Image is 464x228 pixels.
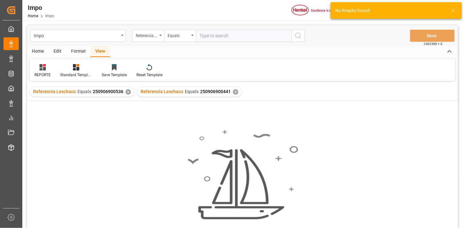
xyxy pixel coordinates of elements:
div: Save Template [102,72,127,78]
img: smooth_sailing.jpeg [187,129,298,220]
button: open menu [164,30,196,42]
button: search button [292,30,305,42]
div: View [91,46,110,57]
div: Impo [28,3,54,12]
span: Ctrl/CMD + S [424,41,443,46]
button: Save [410,30,455,42]
div: Impo [34,31,119,39]
span: 250906900441 [200,89,231,94]
div: ✕ [126,89,131,95]
div: Equals [168,31,189,39]
div: Reset Template [136,72,163,78]
input: Type to search [196,30,292,42]
span: Referencia Leschaco [141,89,183,94]
img: Henkel%20logo.jpg_1689854090.jpg [292,5,345,16]
div: Standard Templates [60,72,92,78]
div: No Results found! [335,7,445,14]
div: Referencia Leschaco [136,31,157,39]
div: Edit [49,46,66,57]
div: Home [27,46,49,57]
span: Equals [77,89,91,94]
a: Home [28,14,38,18]
span: Referencia Leschaco [33,89,76,94]
div: ✕ [233,89,238,95]
div: REPORTE [34,72,51,78]
span: Equals [185,89,199,94]
span: 250906900536 [93,89,123,94]
button: open menu [132,30,164,42]
div: Format [66,46,91,57]
button: open menu [30,30,126,42]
